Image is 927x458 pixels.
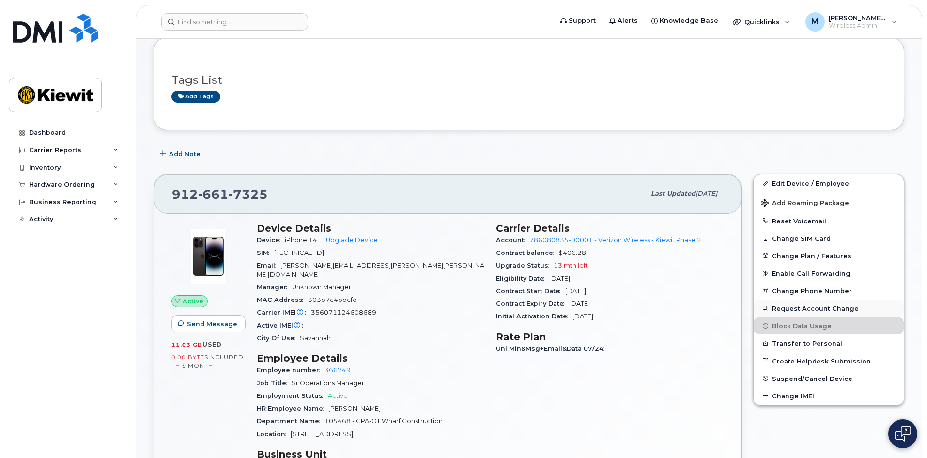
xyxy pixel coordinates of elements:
[171,341,202,348] span: 11.03 GB
[569,300,590,307] span: [DATE]
[572,313,593,320] span: [DATE]
[744,18,780,26] span: Quicklinks
[496,237,529,244] span: Account
[496,313,572,320] span: Initial Activation Date
[291,430,353,438] span: [STREET_ADDRESS]
[695,190,717,197] span: [DATE]
[660,16,718,26] span: Knowledge Base
[772,252,851,259] span: Change Plan / Features
[308,322,314,329] span: —
[300,334,331,342] span: Savannah
[198,187,229,202] span: 661
[554,262,588,269] span: 13 mth left
[761,199,849,208] span: Add Roaming Package
[754,265,904,282] button: Enable Call Forwarding
[171,315,246,332] button: Send Message
[324,417,443,425] span: 105468 - GPA-OT Wharf Construction
[202,341,222,348] span: used
[308,296,357,303] span: 303b7c4bbcfd
[171,354,208,361] span: 0.00 Bytes
[229,187,268,202] span: 7325
[496,287,565,295] span: Contract Start Date
[829,22,887,30] span: Wireless Admin
[496,345,609,352] span: Unl Min&Msg+Email&Data 07/24
[754,300,904,317] button: Request Account Change
[171,91,220,103] a: Add tags
[496,331,724,343] h3: Rate Plan
[257,379,292,387] span: Job Title
[726,12,797,32] div: Quicklinks
[292,284,351,291] span: Unknown Manager
[496,262,554,269] span: Upgrade Status
[754,334,904,352] button: Transfer to Personal
[179,227,237,285] img: image20231002-3703462-njx0qo.jpeg
[328,392,348,399] span: Active
[496,222,724,234] h3: Carrier Details
[328,405,381,412] span: [PERSON_NAME]
[324,366,351,374] a: 366749
[829,14,887,22] span: [PERSON_NAME].[PERSON_NAME]
[172,187,268,202] span: 912
[257,309,311,316] span: Carrier IMEI
[603,11,645,31] a: Alerts
[895,426,911,442] img: Open chat
[754,212,904,230] button: Reset Voicemail
[274,249,324,256] span: [TECHNICAL_ID]
[496,300,569,307] span: Contract Expiry Date
[569,16,596,26] span: Support
[651,190,695,197] span: Last updated
[171,353,244,369] span: included this month
[257,322,308,329] span: Active IMEI
[292,379,364,387] span: Sr Operations Manager
[754,352,904,370] a: Create Helpdesk Submission
[257,366,324,374] span: Employee number
[285,237,317,244] span: iPhone 14
[754,317,904,334] button: Block Data Usage
[257,392,328,399] span: Employment Status
[754,370,904,387] button: Suspend/Cancel Device
[311,309,376,316] span: 356071124608689
[496,249,558,256] span: Contract balance
[772,270,850,277] span: Enable Call Forwarding
[554,11,603,31] a: Support
[257,405,328,412] span: HR Employee Name
[257,334,300,342] span: City Of Use
[257,284,292,291] span: Manager
[169,149,201,158] span: Add Note
[799,12,904,32] div: Melissa.Arnsdorff
[257,262,484,278] span: [PERSON_NAME][EMAIL_ADDRESS][PERSON_NAME][PERSON_NAME][DOMAIN_NAME]
[811,16,819,28] span: M
[772,375,852,382] span: Suspend/Cancel Device
[257,430,291,438] span: Location
[529,237,701,244] a: 786080835-00001 - Verizon Wireless - Kiewit Phase 2
[754,174,904,192] a: Edit Device / Employee
[161,13,308,31] input: Find something...
[496,275,549,282] span: Eligibility Date
[754,387,904,405] button: Change IMEI
[257,222,484,234] h3: Device Details
[754,230,904,247] button: Change SIM Card
[754,282,904,300] button: Change Phone Number
[154,145,209,162] button: Add Note
[645,11,725,31] a: Knowledge Base
[558,249,586,256] span: $406.28
[618,16,638,26] span: Alerts
[171,74,886,86] h3: Tags List
[257,296,308,303] span: MAC Address
[257,237,285,244] span: Device
[754,192,904,212] button: Add Roaming Package
[257,249,274,256] span: SIM
[183,297,203,306] span: Active
[257,262,280,269] span: Email
[565,287,586,295] span: [DATE]
[321,237,378,244] a: + Upgrade Device
[257,417,324,425] span: Department Name
[187,319,237,329] span: Send Message
[549,275,570,282] span: [DATE]
[257,352,484,364] h3: Employee Details
[754,247,904,265] button: Change Plan / Features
